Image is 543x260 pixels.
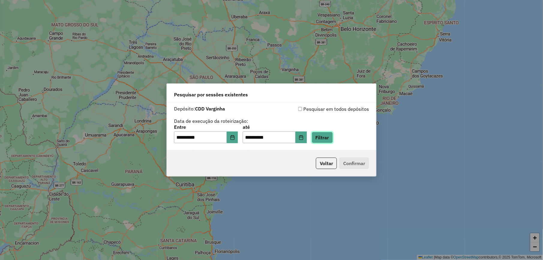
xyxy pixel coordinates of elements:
div: Pesquisar em todos depósitos [271,105,369,113]
label: Data de execução da roteirização: [174,117,248,125]
button: Choose Date [227,132,238,144]
span: Pesquisar por sessões existentes [174,91,248,98]
button: Voltar [316,158,337,169]
button: Choose Date [295,132,307,144]
label: Depósito: [174,105,225,112]
label: Entre [174,123,238,131]
button: Filtrar [312,132,333,143]
label: até [243,123,307,131]
strong: CDD Varginha [195,106,225,112]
